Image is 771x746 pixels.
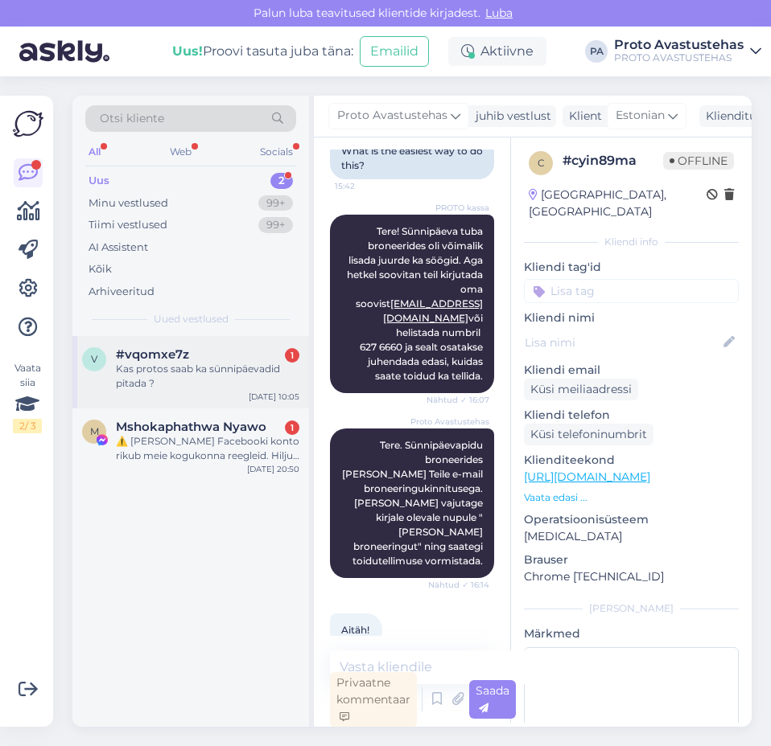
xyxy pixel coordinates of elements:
[524,568,739,585] p: Chrome [TECHNICAL_ID]
[337,107,447,125] span: Proto Avastustehas
[249,391,299,403] div: [DATE] 10:05
[524,601,739,616] div: [PERSON_NAME]
[89,261,112,277] div: Kõik
[347,225,485,382] span: Tere! Sünnipäeva tuba broneerides oli võimalik lisada juurde ka söögid. Aga hetkel soovitan teil ...
[285,420,299,435] div: 1
[524,452,739,469] p: Klienditeekond
[448,37,546,66] div: Aktiivne
[614,39,744,51] div: Proto Avastustehas
[585,40,608,63] div: PA
[529,186,707,220] div: [GEOGRAPHIC_DATA], [GEOGRAPHIC_DATA]
[167,141,195,162] div: Web
[172,42,353,61] div: Proovi tasuta juba täna:
[524,362,739,379] p: Kliendi email
[524,511,739,528] p: Operatsioonisüsteem
[524,235,739,249] div: Kliendi info
[538,157,545,169] span: c
[89,195,168,211] div: Minu vestlused
[427,394,489,406] span: Nähtud ✓ 16:07
[614,39,761,64] a: Proto AvastustehasPROTO AVASTUSTEHAS
[247,463,299,475] div: [DATE] 20:50
[524,259,739,276] p: Kliendi tag'id
[270,173,293,189] div: 2
[524,424,653,445] div: Küsi telefoninumbrit
[89,173,109,189] div: Uus
[257,141,296,162] div: Socials
[429,202,489,214] span: PROTO kassa
[330,672,417,728] div: Privaatne kommentaar
[116,434,299,463] div: ⚠️ [PERSON_NAME] Facebooki konto rikub meie kogukonna reegleid. Hiljuti on meie süsteem saanud ka...
[90,425,99,437] span: M
[524,379,638,400] div: Küsi meiliaadressi
[699,108,768,125] div: Klienditugi
[616,107,665,125] span: Estonian
[116,362,299,391] div: Kas protos saab ka sünnipäevadid pitada ?
[524,407,739,424] p: Kliendi telefon
[383,297,483,324] a: [EMAIL_ADDRESS][DOMAIN_NAME]
[258,217,293,233] div: 99+
[335,180,395,192] span: 15:42
[89,240,148,256] div: AI Assistent
[428,579,489,591] span: Nähtud ✓ 16:14
[469,108,551,125] div: juhib vestlust
[410,416,489,428] span: Proto Avastustehas
[13,109,43,139] img: Askly Logo
[89,284,155,300] div: Arhiveeritud
[154,312,229,326] span: Uued vestlused
[330,137,494,179] div: What is the easiest way to do this?
[100,110,164,127] span: Otsi kliente
[524,625,739,642] p: Märkmed
[524,279,739,303] input: Lisa tag
[13,361,42,433] div: Vaata siia
[614,51,744,64] div: PROTO AVASTUSTEHAS
[342,439,485,567] span: Tere. Sünnipäevapidu broneerides [PERSON_NAME] Teile e-mail broneeringukinnitusega. [PERSON_NAME]...
[91,353,97,365] span: v
[524,469,650,484] a: [URL][DOMAIN_NAME]
[524,528,739,545] p: [MEDICAL_DATA]
[13,419,42,433] div: 2 / 3
[563,151,663,170] div: # cyin89ma
[524,309,739,326] p: Kliendi nimi
[663,152,734,170] span: Offline
[341,624,369,636] span: Aitäh!
[524,490,739,505] p: Vaata edasi ...
[85,141,104,162] div: All
[476,683,509,715] span: Saada
[563,108,602,125] div: Klient
[360,36,429,67] button: Emailid
[285,348,299,363] div: 1
[172,43,203,59] b: Uus!
[116,347,189,362] span: #vqomxe7z
[525,334,720,351] input: Lisa nimi
[116,420,266,434] span: Mshokaphathwa Nyawo
[480,6,517,20] span: Luba
[89,217,167,233] div: Tiimi vestlused
[258,195,293,211] div: 99+
[524,551,739,568] p: Brauser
